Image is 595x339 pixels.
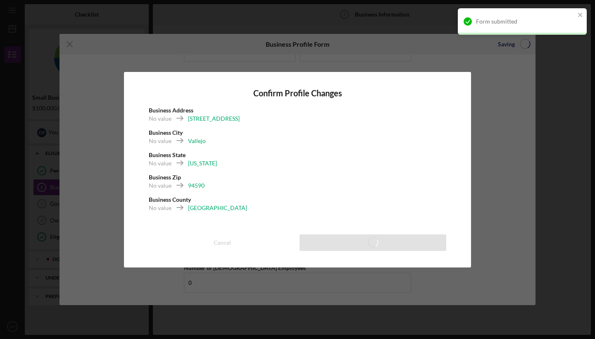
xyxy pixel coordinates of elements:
[149,137,171,145] div: No value
[149,107,193,114] b: Business Address
[476,18,575,25] div: Form submitted
[188,137,206,145] div: Vallejo
[149,151,186,158] b: Business State
[149,159,171,167] div: No value
[149,204,171,212] div: No value
[149,174,181,181] b: Business Zip
[149,115,171,123] div: No value
[188,204,247,212] div: [GEOGRAPHIC_DATA]
[188,181,205,190] div: 94590
[578,12,583,19] button: close
[149,181,171,190] div: No value
[188,159,217,167] div: [US_STATE]
[149,88,446,98] h4: Confirm Profile Changes
[149,196,191,203] b: Business County
[149,129,183,136] b: Business City
[149,234,295,251] button: Cancel
[188,115,240,123] div: [STREET_ADDRESS]
[300,234,446,251] button: Save
[214,234,231,251] div: Cancel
